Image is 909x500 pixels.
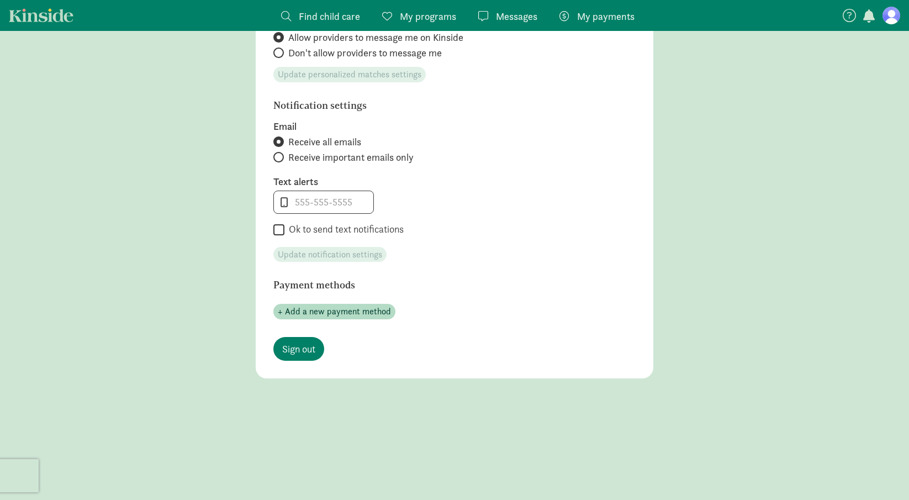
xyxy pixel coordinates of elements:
[9,8,73,22] a: Kinside
[273,100,577,111] h6: Notification settings
[278,248,382,261] span: Update notification settings
[284,223,404,236] label: Ok to send text notifications
[273,337,324,361] a: Sign out
[273,120,636,133] label: Email
[288,135,361,149] span: Receive all emails
[288,46,442,60] span: Don't allow providers to message me
[273,304,395,319] button: + Add a new payment method
[278,68,421,81] span: Update personalized matches settings
[299,9,360,24] span: Find child care
[273,175,636,188] label: Text alerts
[288,151,414,164] span: Receive important emails only
[273,67,426,82] button: Update personalized matches settings
[273,280,577,291] h6: Payment methods
[577,9,635,24] span: My payments
[278,305,391,318] span: + Add a new payment method
[288,31,463,44] span: Allow providers to message me on Kinside
[282,341,315,356] span: Sign out
[496,9,537,24] span: Messages
[274,191,373,213] input: 555-555-5555
[273,247,387,262] button: Update notification settings
[400,9,456,24] span: My programs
